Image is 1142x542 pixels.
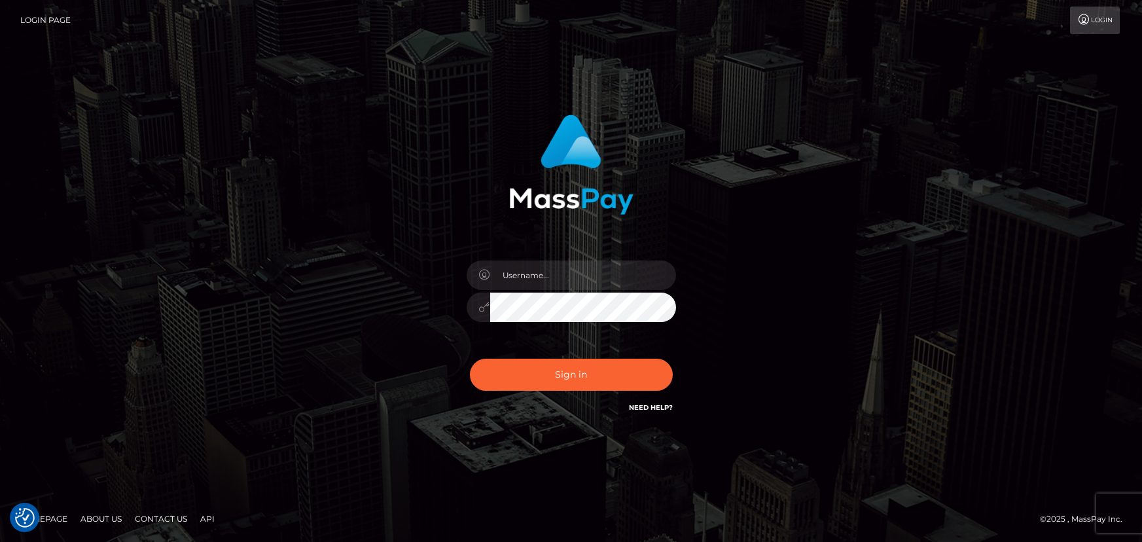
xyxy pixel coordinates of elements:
button: Consent Preferences [15,508,35,528]
input: Username... [490,261,676,290]
button: Sign in [470,359,673,391]
a: Need Help? [629,403,673,412]
a: Homepage [14,509,73,529]
a: Login [1070,7,1120,34]
a: Login Page [20,7,71,34]
a: Contact Us [130,509,192,529]
img: MassPay Login [509,115,633,215]
div: © 2025 , MassPay Inc. [1040,512,1132,526]
a: API [195,509,220,529]
img: Revisit consent button [15,508,35,528]
a: About Us [75,509,127,529]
